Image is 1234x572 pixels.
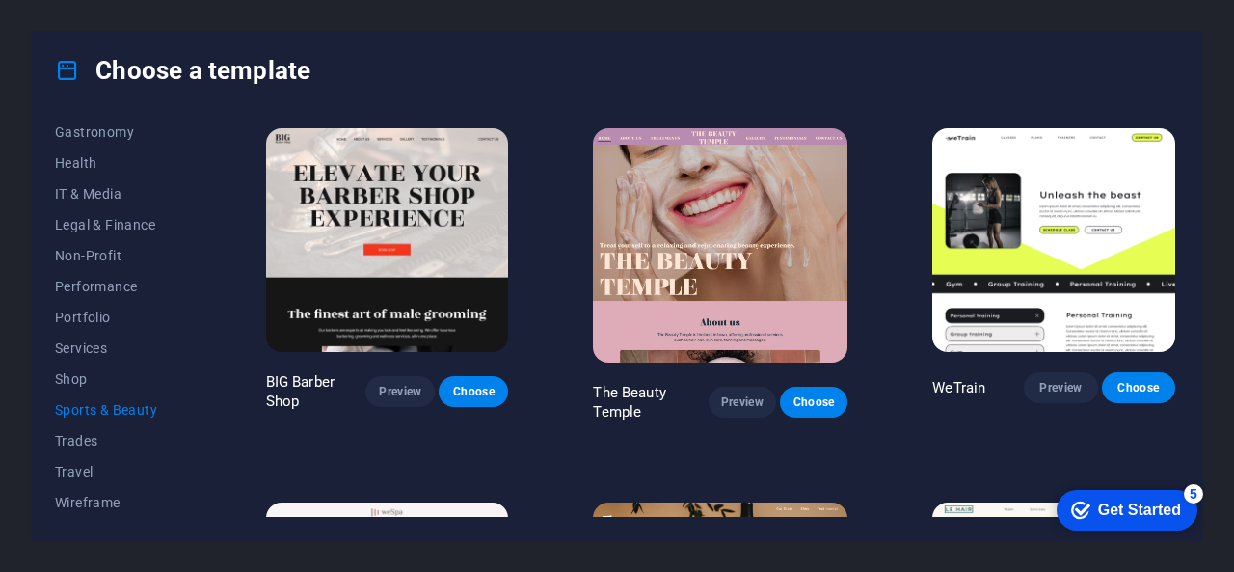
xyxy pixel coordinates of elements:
[593,128,847,363] img: The Beauty Temple
[55,209,181,240] button: Legal & Finance
[1102,372,1175,403] button: Choose
[266,128,509,352] img: BIG Barber Shop
[55,271,181,302] button: Performance
[55,425,181,456] button: Trades
[55,178,181,209] button: IT & Media
[795,395,832,410] span: Choose
[55,310,181,325] span: Portfolio
[55,371,181,387] span: Shop
[55,487,181,518] button: Wireframe
[55,333,181,364] button: Services
[55,340,181,356] span: Services
[55,124,181,140] span: Gastronomy
[55,395,181,425] button: Sports & Beauty
[1024,372,1097,403] button: Preview
[439,376,508,407] button: Choose
[932,128,1175,352] img: WeTrain
[381,384,419,399] span: Preview
[932,378,985,397] p: WeTrain
[55,495,181,510] span: Wireframe
[724,395,761,410] span: Preview
[454,384,493,399] span: Choose
[55,117,181,148] button: Gastronomy
[55,240,181,271] button: Non-Profit
[780,387,847,418] button: Choose
[55,433,181,449] span: Trades
[266,372,366,411] p: BIG Barber Shop
[55,279,181,294] span: Performance
[55,55,310,86] h4: Choose a template
[55,364,181,395] button: Shop
[593,383,708,422] p: The Beauty Temple
[55,155,181,171] span: Health
[709,387,776,418] button: Preview
[143,4,162,23] div: 5
[15,10,156,50] div: Get Started 5 items remaining, 0% complete
[1039,380,1082,395] span: Preview
[365,376,435,407] button: Preview
[55,248,181,263] span: Non-Profit
[55,302,181,333] button: Portfolio
[55,186,181,202] span: IT & Media
[1117,380,1160,395] span: Choose
[57,21,140,39] div: Get Started
[55,148,181,178] button: Health
[55,456,181,487] button: Travel
[55,464,181,479] span: Travel
[55,402,181,418] span: Sports & Beauty
[55,217,181,232] span: Legal & Finance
